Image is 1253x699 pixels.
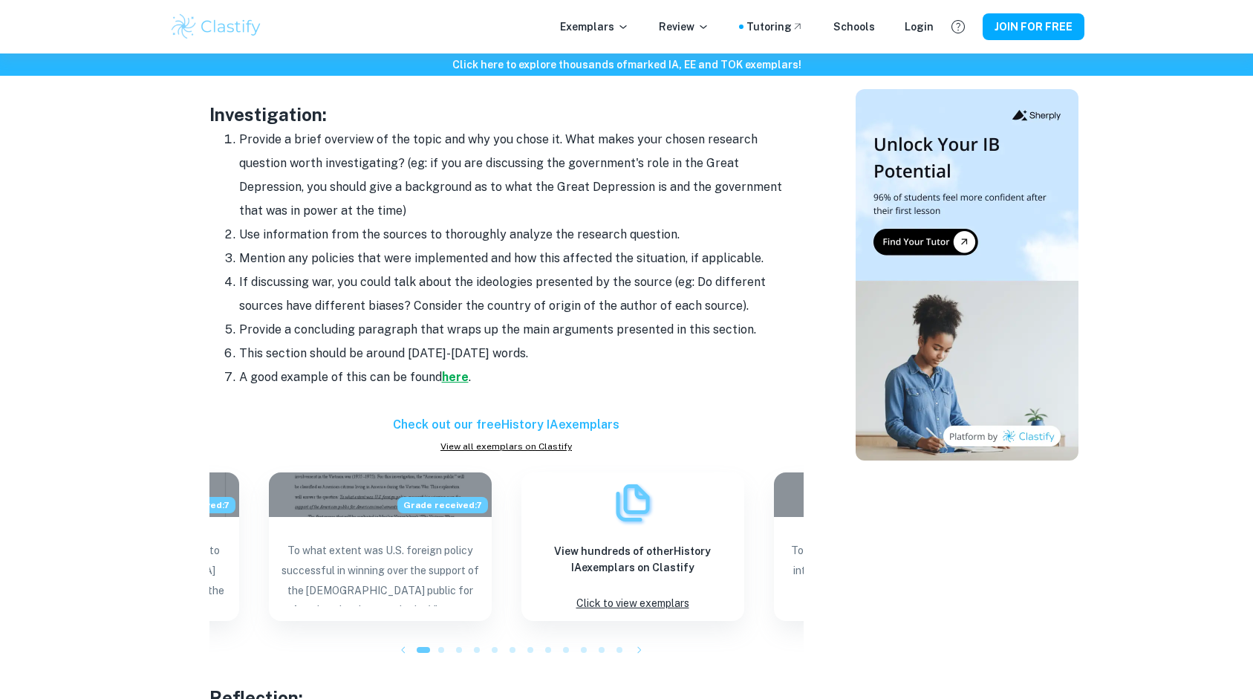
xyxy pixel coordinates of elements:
img: Clastify logo [169,12,264,42]
span: Grade received: 7 [397,497,488,513]
a: Login [905,19,934,35]
h6: Click here to explore thousands of marked IA, EE and TOK exemplars ! [3,56,1250,73]
a: ExemplarsView hundreds of otherHistory IAexemplars on ClastifyClick to view exemplars [521,472,744,621]
li: Provide a brief overview of the topic and why you chose it. What makes your chosen research quest... [239,128,804,223]
li: Provide a concluding paragraph that wraps up the main arguments presented in this section. [239,318,804,342]
h3: Investigation: [209,101,804,128]
a: Tutoring [746,19,804,35]
a: Blog exemplar: To what extent was FDR governmental intTo what extent was FDR governmental interve... [774,472,997,621]
p: Review [659,19,709,35]
a: Blog exemplar: To what extent was U.S. foreign policy sGrade received:7To what extent was U.S. fo... [269,472,492,621]
li: If discussing war, you could talk about the ideologies presented by the source (eg: Do different ... [239,270,804,318]
a: here [442,370,469,384]
h6: View hundreds of other History IA exemplars on Clastify [533,543,732,576]
p: Exemplars [560,19,629,35]
p: Click to view exemplars [576,594,689,614]
p: To what extent was FDR governmental intervention responsible for the end of the Great Depression ... [786,541,985,606]
a: View all exemplars on Clastify [209,440,804,453]
img: Exemplars [611,481,655,525]
h6: Check out our free History IA exemplars [209,416,804,434]
img: Thumbnail [856,89,1078,461]
li: This section should be around [DATE]-[DATE] words. [239,342,804,365]
a: Schools [833,19,875,35]
button: JOIN FOR FREE [983,13,1084,40]
li: Use information from the sources to thoroughly analyze the research question. [239,223,804,247]
button: Help and Feedback [946,14,971,39]
li: A good example of this can be found . [239,365,804,389]
p: To what extent was U.S. foreign policy successful in winning over the support of the [DEMOGRAPHIC... [281,541,480,606]
li: Mention any policies that were implemented and how this affected the situation, if applicable. [239,247,804,270]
